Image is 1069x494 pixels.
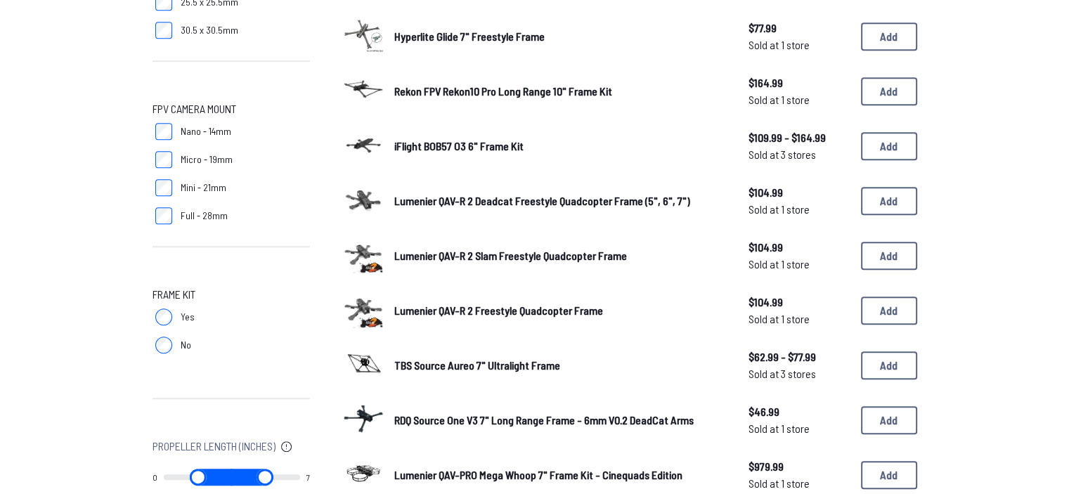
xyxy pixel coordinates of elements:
input: Micro - 19mm [155,151,172,168]
img: image [344,453,383,493]
span: Sold at 1 store [749,91,850,108]
input: Nano - 14mm [155,123,172,140]
span: TBS Source Aureo 7" Ultralight Frame [394,358,560,372]
a: image [344,15,383,58]
span: FPV Camera Mount [153,100,236,117]
span: Lumenier QAV-R 2 Deadcat Freestyle Quadcopter Frame (5", 6", 7") [394,194,690,207]
span: Full - 28mm [181,209,228,223]
a: image [344,344,383,387]
img: image [344,15,383,54]
span: Sold at 1 store [749,201,850,218]
a: Lumenier QAV-PRO Mega Whoop 7" Frame Kit - Cinequads Edition [394,467,726,483]
span: $77.99 [749,20,850,37]
input: Full - 28mm [155,207,172,224]
button: Add [861,297,917,325]
button: Add [861,242,917,270]
span: Lumenier QAV-PRO Mega Whoop 7" Frame Kit - Cinequads Edition [394,468,682,481]
a: image [344,124,383,168]
span: Mini - 21mm [181,181,226,195]
img: image [344,234,383,273]
span: Propeller Length (Inches) [153,438,276,455]
span: 30.5 x 30.5mm [181,23,238,37]
span: $104.99 [749,239,850,256]
img: image [344,398,383,438]
span: No [181,338,191,352]
button: Add [861,77,917,105]
span: $46.99 [749,403,850,420]
input: Yes [155,308,172,325]
span: Rekon FPV Rekon10 Pro Long Range 10" Frame Kit [394,84,612,98]
a: Lumenier QAV-R 2 Freestyle Quadcopter Frame [394,302,726,319]
span: Frame Kit [153,286,195,303]
a: Rekon FPV Rekon10 Pro Long Range 10" Frame Kit [394,83,726,100]
span: Sold at 1 store [749,256,850,273]
span: Sold at 3 stores [749,146,850,163]
a: image [344,398,383,442]
a: Lumenier QAV-R 2 Slam Freestyle Quadcopter Frame [394,247,726,264]
img: image [344,124,383,164]
span: Yes [181,310,195,324]
a: iFlight BOB57 O3 6" Frame Kit [394,138,726,155]
span: Sold at 3 stores [749,365,850,382]
output: 0 [153,472,157,483]
button: Add [861,22,917,51]
span: Lumenier QAV-R 2 Freestyle Quadcopter Frame [394,304,603,317]
span: iFlight BOB57 O3 6" Frame Kit [394,139,524,152]
button: Add [861,406,917,434]
button: Add [861,461,917,489]
img: image [344,179,383,219]
span: $104.99 [749,184,850,201]
input: Mini - 21mm [155,179,172,196]
span: Sold at 1 store [749,37,850,53]
span: Sold at 1 store [749,311,850,327]
span: $104.99 [749,294,850,311]
span: Sold at 1 store [749,420,850,437]
input: No [155,337,172,353]
output: 7 [306,472,310,483]
span: $979.99 [749,458,850,475]
span: Hyperlite Glide 7" Freestyle Frame [394,30,545,43]
a: RDQ Source One V3 7" Long Range Frame - 6mm V0.2 DeadCat Arms [394,412,726,429]
a: image [344,179,383,223]
span: Lumenier QAV-R 2 Slam Freestyle Quadcopter Frame [394,249,627,262]
span: $109.99 - $164.99 [749,129,850,146]
span: $62.99 - $77.99 [749,349,850,365]
button: Add [861,132,917,160]
span: RDQ Source One V3 7" Long Range Frame - 6mm V0.2 DeadCat Arms [394,413,694,427]
button: Add [861,351,917,379]
a: image [344,234,383,278]
span: Nano - 14mm [181,124,231,138]
img: image [344,70,383,109]
span: $164.99 [749,74,850,91]
span: Sold at 1 store [749,475,850,492]
input: 30.5 x 30.5mm [155,22,172,39]
img: image [344,289,383,328]
span: Micro - 19mm [181,152,233,167]
a: image [344,289,383,332]
img: image [344,344,383,383]
a: Hyperlite Glide 7" Freestyle Frame [394,28,726,45]
a: Lumenier QAV-R 2 Deadcat Freestyle Quadcopter Frame (5", 6", 7") [394,193,726,209]
a: TBS Source Aureo 7" Ultralight Frame [394,357,726,374]
a: image [344,70,383,113]
button: Add [861,187,917,215]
